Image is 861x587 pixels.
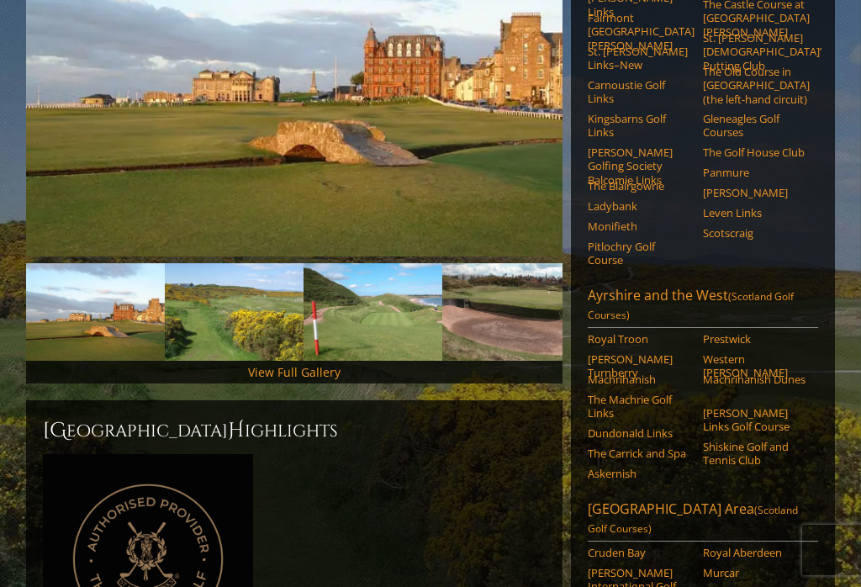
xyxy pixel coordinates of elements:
[248,364,341,380] a: View Full Gallery
[588,45,692,72] a: St. [PERSON_NAME] Links–New
[588,500,818,542] a: [GEOGRAPHIC_DATA] Area(Scotland Golf Courses)
[703,373,807,386] a: Machrihanish Dunes
[588,219,692,233] a: Monifieth
[588,447,692,460] a: The Carrick and Spa
[588,240,692,267] a: Pitlochry Golf Course
[588,467,692,480] a: Askernish
[703,406,807,434] a: [PERSON_NAME] Links Golf Course
[703,112,807,140] a: Gleneagles Golf Courses
[703,206,807,219] a: Leven Links
[588,426,692,440] a: Dundonald Links
[588,546,692,559] a: Cruden Bay
[588,393,692,420] a: The Machrie Golf Links
[703,186,807,199] a: [PERSON_NAME]
[703,352,807,380] a: Western [PERSON_NAME]
[703,566,807,579] a: Murcar
[703,31,807,72] a: St. [PERSON_NAME] [DEMOGRAPHIC_DATA]’ Putting Club
[703,65,807,106] a: The Old Course in [GEOGRAPHIC_DATA] (the left-hand circuit)
[703,145,807,159] a: The Golf House Club
[228,417,245,444] span: H
[588,78,692,106] a: Carnoustie Golf Links
[588,179,692,193] a: The Blairgowrie
[588,145,692,187] a: [PERSON_NAME] Golfing Society Balcomie Links
[588,373,692,386] a: Machrihanish
[703,440,807,468] a: Shiskine Golf and Tennis Club
[588,199,692,213] a: Ladybank
[588,352,692,380] a: [PERSON_NAME] Turnberry
[588,11,692,52] a: Fairmont [GEOGRAPHIC_DATA][PERSON_NAME]
[588,112,692,140] a: Kingsbarns Golf Links
[43,417,546,444] h2: [GEOGRAPHIC_DATA] ighlights
[703,546,807,559] a: Royal Aberdeen
[703,226,807,240] a: Scotscraig
[588,332,692,346] a: Royal Troon
[588,286,818,328] a: Ayrshire and the West(Scotland Golf Courses)
[703,332,807,346] a: Prestwick
[703,166,807,179] a: Panmure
